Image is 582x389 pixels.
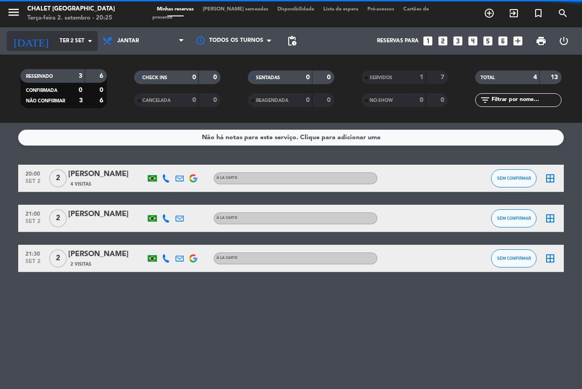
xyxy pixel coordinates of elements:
strong: 4 [533,74,537,81]
img: google-logo.png [189,174,197,182]
span: Jantar [117,38,139,44]
div: LOG OUT [552,27,575,55]
button: SEM CONFIRMAR [491,169,537,187]
i: looks_6 [497,35,509,47]
span: SEM CONFIRMAR [497,216,531,221]
strong: 3 [79,97,83,104]
i: add_box [512,35,524,47]
span: 21:00 [21,208,44,218]
input: Filtrar por nome... [491,95,561,105]
span: À la carte [216,176,237,180]
span: 2 [49,209,67,227]
strong: 6 [100,97,105,104]
i: [DATE] [7,31,55,51]
span: 21:30 [21,248,44,258]
strong: 0 [420,97,423,103]
img: google-logo.png [189,254,197,263]
strong: 0 [79,87,82,93]
span: 2 [49,249,67,268]
strong: 3 [79,73,82,79]
strong: 0 [192,97,196,103]
i: looks_one [422,35,434,47]
i: add_circle_outline [484,8,495,19]
strong: 0 [213,74,219,81]
span: CHECK INS [142,76,167,80]
div: [PERSON_NAME] [68,168,145,180]
div: Terça-feira 2. setembro - 20:25 [27,14,115,23]
span: SEM CONFIRMAR [497,176,531,181]
span: 4 Visitas [70,181,91,188]
span: Reservas para [377,38,419,44]
i: filter_list [480,95,491,106]
i: arrow_drop_down [85,35,95,46]
span: NO-SHOW [370,98,393,103]
strong: 0 [306,97,310,103]
div: Não há notas para este serviço. Clique para adicionar uma [202,132,381,143]
span: Minhas reservas [152,7,198,12]
strong: 0 [100,87,105,93]
span: À la carte [216,256,237,260]
span: set 2 [21,178,44,189]
button: SEM CONFIRMAR [491,249,537,268]
div: Chalet [GEOGRAPHIC_DATA] [27,5,115,14]
strong: 0 [213,97,219,103]
span: SERVIDOS [370,76,392,80]
strong: 0 [306,74,310,81]
span: print [536,35,547,46]
span: CONFIRMADA [26,88,57,93]
span: SENTADAS [256,76,280,80]
div: [PERSON_NAME] [68,208,145,220]
span: Pré-acessos [363,7,399,12]
span: REAGENDADA [256,98,288,103]
i: border_all [545,173,556,184]
i: border_all [545,253,556,264]
strong: 0 [327,74,332,81]
strong: 0 [327,97,332,103]
i: looks_two [437,35,449,47]
i: border_all [545,213,556,224]
i: looks_5 [482,35,494,47]
span: set 2 [21,258,44,269]
i: search [557,8,568,19]
i: power_settings_new [558,35,569,46]
span: TOTAL [481,76,495,80]
span: À la carte [216,216,237,220]
span: Disponibilidade [273,7,319,12]
i: looks_4 [467,35,479,47]
i: turned_in_not [533,8,544,19]
span: 20:00 [21,168,44,178]
span: CANCELADA [142,98,171,103]
strong: 13 [551,74,560,81]
span: pending_actions [286,35,297,46]
div: [PERSON_NAME] [68,248,145,260]
span: RESERVADO [26,74,53,79]
i: exit_to_app [508,8,519,19]
strong: 0 [192,74,196,81]
span: 2 Visitas [70,261,91,268]
span: [PERSON_NAME] semeadas [198,7,273,12]
strong: 6 [100,73,105,79]
span: NÃO CONFIRMAR [26,99,65,103]
span: SEM CONFIRMAR [497,256,531,261]
strong: 7 [441,74,446,81]
strong: 1 [420,74,423,81]
button: menu [7,5,20,22]
span: 2 [49,169,67,187]
button: SEM CONFIRMAR [491,209,537,227]
span: set 2 [21,218,44,229]
span: Lista de espera [319,7,363,12]
i: menu [7,5,20,19]
i: looks_3 [452,35,464,47]
strong: 0 [441,97,446,103]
